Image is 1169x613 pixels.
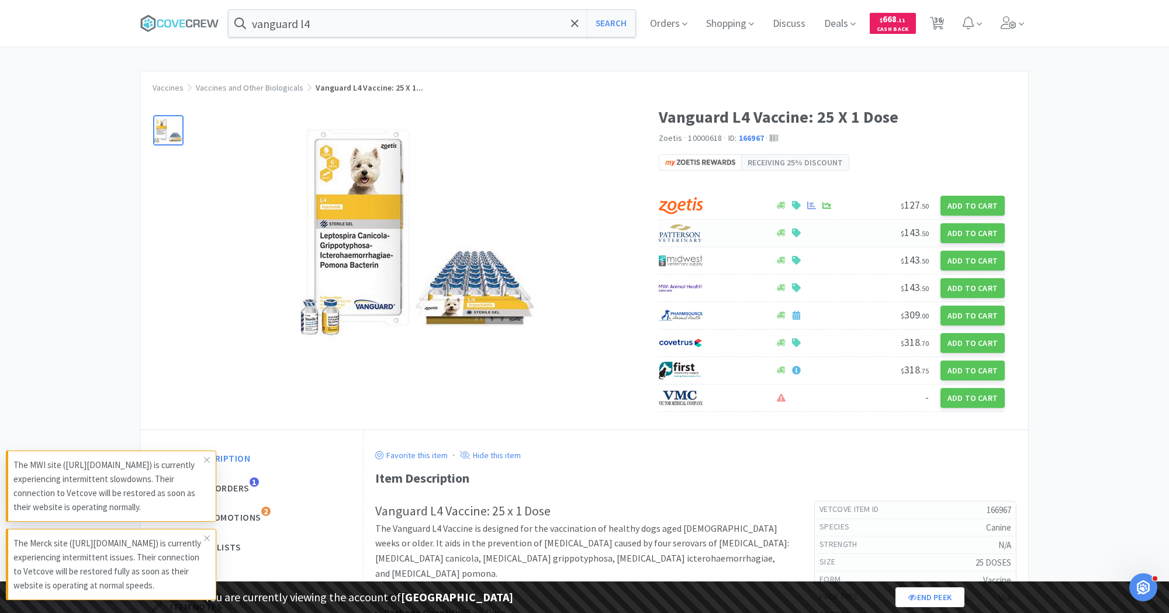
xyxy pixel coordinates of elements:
[659,362,703,379] img: 67d67680309e4a0bb49a5ff0391dcc42_6.png
[880,13,905,25] span: 668
[920,366,929,375] span: . 75
[940,196,1005,216] button: Add to Cart
[867,539,1011,551] h5: N/A
[940,388,1005,408] button: Add to Cart
[880,16,883,24] span: $
[940,251,1005,271] button: Add to Cart
[659,334,703,352] img: 77fca1acd8b6420a9015268ca798ef17_1.png
[587,10,635,37] button: Search
[401,590,513,604] strong: [GEOGRAPHIC_DATA]
[920,339,929,348] span: . 70
[920,229,929,238] span: . 50
[13,536,204,593] p: The Merck site ([URL][DOMAIN_NAME]) is currently experiencing intermittent issues. Their connecti...
[659,154,849,171] a: Receiving 25% DISCOUNT
[901,308,929,321] span: 309
[684,133,686,143] span: ·
[229,10,635,37] input: Search by item, sku, manufacturer, ingredient, size...
[659,307,703,324] img: 7915dbd3f8974342a4dc3feb8efc1740_58.png
[659,389,703,407] img: 1e924e8dc74e4b3a9c1fccb4071e4426_16.png
[901,202,904,210] span: $
[1129,573,1157,601] iframe: Intercom live chat
[819,556,845,568] h6: size
[940,306,1005,325] button: Add to Cart
[375,521,791,581] p: The Vanguard L4 Vaccine is designed for the vaccination of healthy dogs aged [DEMOGRAPHIC_DATA] w...
[383,450,448,460] p: Favorite this item
[665,160,735,166] img: 01d87e0a91f4416492eb6a471a119fa0_5.png
[940,278,1005,298] button: Add to Cart
[920,257,929,265] span: . 50
[901,198,929,212] span: 127
[901,366,904,375] span: $
[819,521,859,533] h6: Species
[901,363,929,376] span: 318
[748,156,843,169] span: Receiving 25% DISCOUNT
[901,335,929,349] span: 318
[819,539,866,550] h6: strength
[659,224,703,242] img: f5e969b455434c6296c6d81ef179fa71_3.png
[920,284,929,293] span: . 50
[940,223,1005,243] button: Add to Cart
[897,16,905,24] span: . 11
[901,229,904,238] span: $
[819,574,850,586] h6: form
[901,253,929,266] span: 143
[901,284,904,293] span: $
[870,8,916,39] a: $668.11Cash Back
[850,574,1011,586] h5: Vaccine
[766,133,768,143] span: ·
[739,133,765,143] span: 166967
[300,116,534,349] img: 0df0cf79560a4650bb20a64f7ff23390_169444.jpeg
[728,133,765,143] span: ID:
[845,556,1011,569] h5: 25 DOSES
[920,311,929,320] span: . 00
[724,133,726,143] span: ·
[940,333,1005,353] button: Add to Cart
[153,82,184,93] a: Vaccines
[888,504,1011,516] h5: 166967
[453,448,455,463] div: ·
[901,280,929,294] span: 143
[925,20,949,30] a: 36
[13,458,204,514] p: The MWI site ([URL][DOMAIN_NAME]) is currently experiencing intermittent slowdowns. Their connect...
[895,587,964,607] a: End Peek
[920,202,929,210] span: . 50
[940,361,1005,380] button: Add to Cart
[688,133,722,143] span: 10000618
[375,468,1017,489] div: Item Description
[170,511,261,524] span: Active Promotions
[901,226,929,239] span: 143
[205,588,513,607] p: You are currently viewing the account of
[768,19,810,29] a: Discuss
[470,450,521,460] p: Hide this item
[819,504,888,515] h6: Vetcove Item Id
[659,104,1005,130] h1: Vanguard L4 Vaccine: 25 X 1 Dose
[859,521,1011,534] h5: Canine
[877,26,909,34] span: Cash Back
[659,252,703,269] img: 4dd14cff54a648ac9e977f0c5da9bc2e_5.png
[261,507,271,516] span: 2
[659,197,703,214] img: a673e5ab4e5e497494167fe422e9a3ab.png
[901,257,904,265] span: $
[901,339,904,348] span: $
[659,133,683,143] a: Zoetis
[316,82,423,93] span: Vanguard L4 Vaccine: 25 X 1...
[925,390,929,404] span: -
[901,311,904,320] span: $
[196,82,303,93] a: Vaccines and Other Biologicals
[659,279,703,297] img: f6b2451649754179b5b4e0c70c3f7cb0_2.png
[250,477,259,487] span: 1
[375,501,791,521] h2: Vanguard L4 Vaccine: 25 x 1 Dose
